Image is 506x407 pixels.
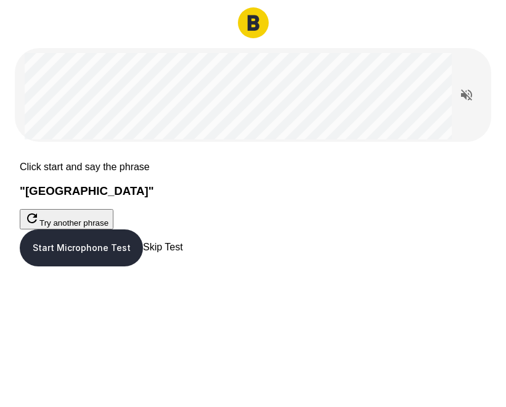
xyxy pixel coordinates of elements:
[20,184,486,198] h3: " [GEOGRAPHIC_DATA] "
[20,162,486,173] p: Click start and say the phrase
[238,7,269,38] img: bal_avatar.png
[20,209,113,229] button: Try another phrase
[454,83,479,107] button: Read questions aloud
[20,229,143,266] button: Start Microphone Test
[143,242,183,253] span: Skip Test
